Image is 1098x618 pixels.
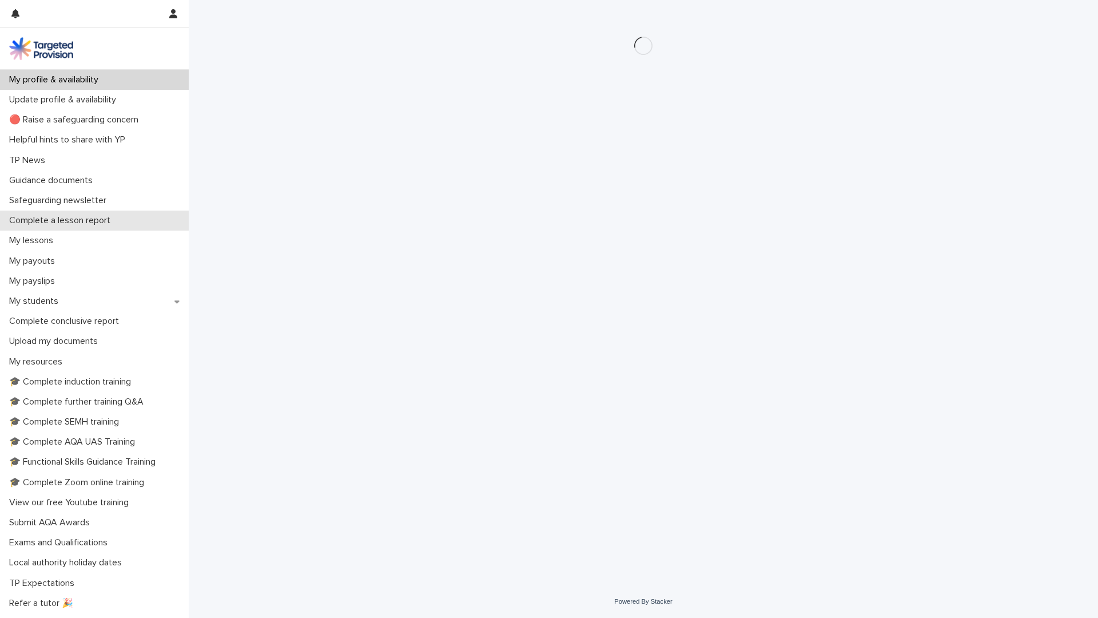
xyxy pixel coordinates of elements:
[5,235,62,246] p: My lessons
[5,336,107,347] p: Upload my documents
[5,114,148,125] p: 🔴 Raise a safeguarding concern
[5,598,82,609] p: Refer a tutor 🎉
[5,457,165,468] p: 🎓 Functional Skills Guidance Training
[5,195,116,206] p: Safeguarding newsletter
[9,37,73,60] img: M5nRWzHhSzIhMunXDL62
[5,94,125,105] p: Update profile & availability
[5,316,128,327] p: Complete conclusive report
[5,497,138,508] p: View our free Youtube training
[5,417,128,427] p: 🎓 Complete SEMH training
[5,296,67,307] p: My students
[614,598,672,605] a: Powered By Stacker
[5,477,153,488] p: 🎓 Complete Zoom online training
[5,377,140,387] p: 🎓 Complete induction training
[5,74,108,85] p: My profile & availability
[5,215,120,226] p: Complete a lesson report
[5,557,131,568] p: Local authority holiday dates
[5,175,102,186] p: Guidance documents
[5,437,144,447] p: 🎓 Complete AQA UAS Training
[5,134,134,145] p: Helpful hints to share with YP
[5,276,64,287] p: My payslips
[5,578,83,589] p: TP Expectations
[5,517,99,528] p: Submit AQA Awards
[5,397,153,407] p: 🎓 Complete further training Q&A
[5,256,64,267] p: My payouts
[5,537,117,548] p: Exams and Qualifications
[5,356,71,367] p: My resources
[5,155,54,166] p: TP News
